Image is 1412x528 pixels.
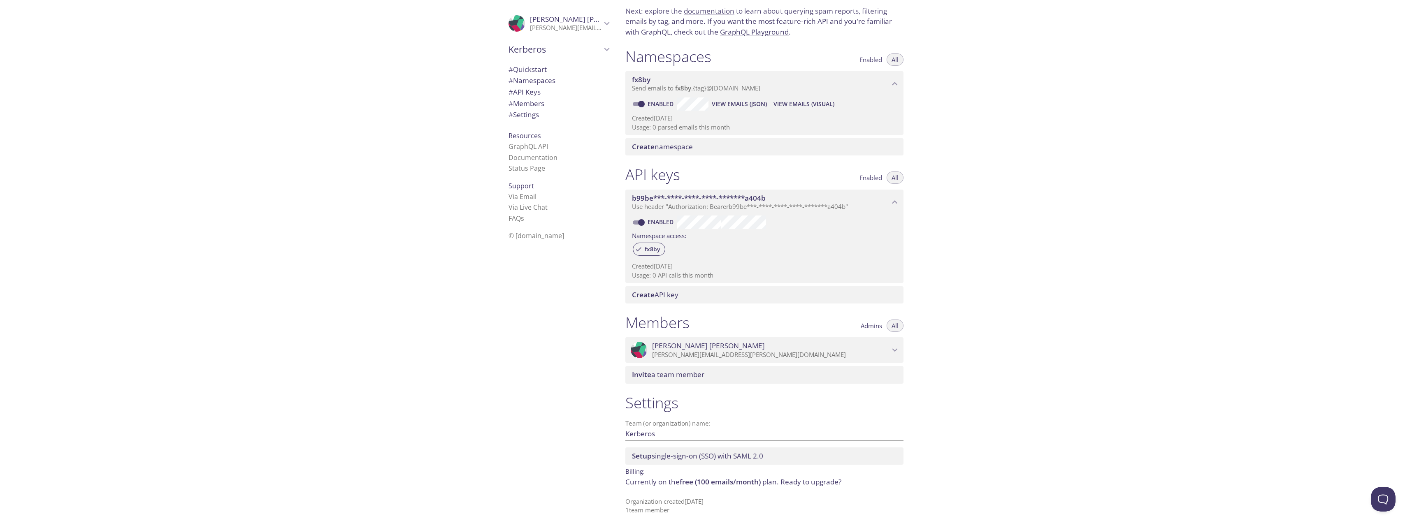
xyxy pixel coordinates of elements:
div: Paul Buxton [625,337,903,363]
span: # [509,87,513,97]
p: Billing: [625,465,903,477]
span: s [521,214,524,223]
a: GraphQL API [509,142,548,151]
span: Invite [632,370,651,379]
button: All [887,53,903,66]
p: Organization created [DATE] 1 team member [625,497,903,515]
span: [PERSON_NAME] [PERSON_NAME] [530,14,643,24]
div: fx8by namespace [625,71,903,97]
a: Via Email [509,192,536,201]
a: upgrade [811,477,838,486]
span: a team member [632,370,704,379]
a: Enabled [646,100,677,108]
span: Resources [509,131,541,140]
div: Namespaces [502,75,615,86]
span: # [509,65,513,74]
span: API Keys [509,87,541,97]
div: Kerberos [502,39,615,60]
span: # [509,110,513,119]
div: Paul Buxton [502,10,615,37]
div: Setup SSO [625,447,903,465]
span: Create [632,142,655,151]
a: Enabled [646,218,677,226]
div: Team Settings [502,109,615,120]
div: Create API Key [625,286,903,303]
iframe: Help Scout Beacon - Open [1371,487,1396,512]
div: Quickstart [502,64,615,75]
span: View Emails (Visual) [773,99,834,109]
span: Send emails to . {tag} @[DOMAIN_NAME] [632,84,760,92]
div: fx8by [633,243,665,256]
span: Quickstart [509,65,547,74]
span: View Emails (JSON) [712,99,767,109]
p: Usage: 0 API calls this month [632,271,897,280]
span: namespace [632,142,693,151]
button: Enabled [855,53,887,66]
a: documentation [684,6,734,16]
div: Invite a team member [625,366,903,383]
span: [PERSON_NAME] [PERSON_NAME] [652,341,765,350]
h1: API keys [625,165,680,184]
span: Ready to ? [780,477,841,486]
span: fx8by [632,75,650,84]
a: Documentation [509,153,557,162]
span: Members [509,99,544,108]
span: Namespaces [509,76,555,85]
span: free (100 emails/month) [680,477,761,486]
div: Create namespace [625,138,903,155]
button: Admins [856,320,887,332]
label: Namespace access: [632,229,686,241]
button: All [887,171,903,184]
h1: Namespaces [625,47,711,66]
p: Currently on the plan. [625,477,903,487]
span: API key [632,290,678,299]
button: View Emails (JSON) [708,97,770,111]
span: Kerberos [509,44,601,55]
p: [PERSON_NAME][EMAIL_ADDRESS][PERSON_NAME][DOMAIN_NAME] [652,351,889,359]
span: Settings [509,110,539,119]
p: Next: explore the to learn about querying spam reports, filtering emails by tag, and more. If you... [625,6,903,37]
button: Enabled [855,171,887,184]
span: # [509,99,513,108]
div: API Keys [502,86,615,98]
p: Created [DATE] [632,114,897,123]
span: fx8by [640,245,665,253]
span: # [509,76,513,85]
span: Support [509,181,534,190]
button: View Emails (Visual) [770,97,838,111]
span: Create [632,290,655,299]
span: single-sign-on (SSO) with SAML 2.0 [632,451,763,461]
h1: Settings [625,394,903,412]
a: Via Live Chat [509,203,548,212]
p: [PERSON_NAME][EMAIL_ADDRESS][PERSON_NAME][DOMAIN_NAME] [530,24,601,32]
button: All [887,320,903,332]
span: © [DOMAIN_NAME] [509,231,564,240]
label: Team (or organization) name: [625,420,711,426]
a: GraphQL Playground [720,27,789,37]
div: Members [502,98,615,109]
span: fx8by [675,84,691,92]
a: FAQ [509,214,524,223]
h1: Members [625,313,690,332]
a: Status Page [509,164,545,173]
span: Setup [632,451,652,461]
p: Usage: 0 parsed emails this month [632,123,897,132]
p: Created [DATE] [632,262,897,271]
